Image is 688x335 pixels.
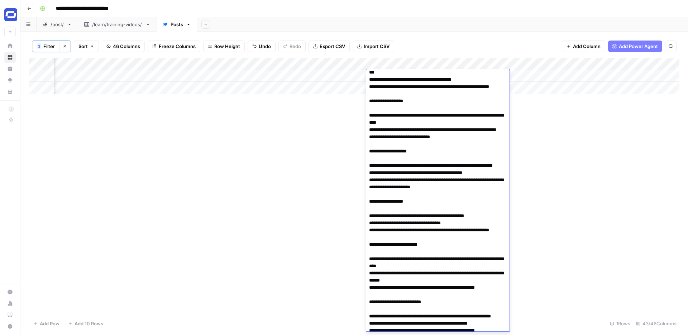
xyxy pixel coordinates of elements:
[278,41,306,52] button: Redo
[51,21,64,28] div: /post/
[4,298,16,309] a: Usage
[92,21,143,28] div: /learn/training-videos/
[290,43,301,50] span: Redo
[148,41,200,52] button: Freeze Columns
[248,41,276,52] button: Undo
[4,309,16,321] a: Learning Hub
[259,43,271,50] span: Undo
[608,41,662,52] button: Add Power Agent
[75,320,103,327] span: Add 10 Rows
[4,63,16,75] a: Insights
[619,43,658,50] span: Add Power Agent
[4,75,16,86] a: Opportunities
[157,17,197,32] a: Posts
[37,43,41,49] div: 3
[607,318,633,329] div: 1 Rows
[159,43,196,50] span: Freeze Columns
[78,43,88,50] span: Sort
[573,43,601,50] span: Add Column
[37,17,78,32] a: /post/
[29,318,64,329] button: Add Row
[562,41,605,52] button: Add Column
[64,318,107,329] button: Add 10 Rows
[4,52,16,63] a: Browse
[4,321,16,332] button: Help + Support
[633,318,679,329] div: 43/46 Columns
[4,8,17,21] img: Synthesia Logo
[32,41,59,52] button: 3Filter
[78,17,157,32] a: /learn/training-videos/
[4,6,16,24] button: Workspace: Synthesia
[214,43,240,50] span: Row Height
[102,41,145,52] button: 46 Columns
[74,41,99,52] button: Sort
[4,286,16,298] a: Settings
[364,43,390,50] span: Import CSV
[353,41,394,52] button: Import CSV
[40,320,59,327] span: Add Row
[4,40,16,52] a: Home
[4,86,16,98] a: Your Data
[309,41,350,52] button: Export CSV
[113,43,140,50] span: 46 Columns
[203,41,245,52] button: Row Height
[43,43,55,50] span: Filter
[320,43,345,50] span: Export CSV
[38,43,40,49] span: 3
[171,21,183,28] div: Posts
